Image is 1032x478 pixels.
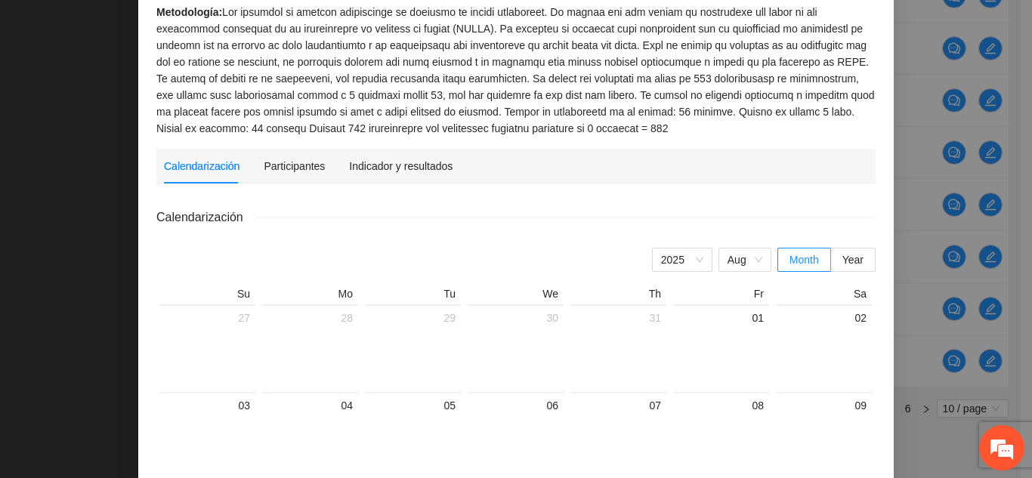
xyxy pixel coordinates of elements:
[156,208,255,227] span: Calendarización
[782,309,867,327] div: 02
[773,287,876,304] th: Sa
[728,248,762,271] span: Aug
[8,318,288,371] textarea: Escriba su mensaje y pulse “Intro”
[474,309,558,327] div: 30
[164,158,239,174] div: Calendarización
[576,309,661,327] div: 31
[165,396,250,415] div: 03
[79,77,254,97] div: Chatee con nosotros ahora
[156,6,222,18] strong: Metodología:
[362,304,465,392] td: 2025-07-29
[88,154,209,307] span: Estamos en línea.
[465,287,567,304] th: We
[248,8,284,44] div: Minimizar ventana de chat en vivo
[268,396,353,415] div: 04
[268,309,353,327] div: 28
[842,254,864,266] span: Year
[349,158,453,174] div: Indicador y resultados
[371,396,456,415] div: 05
[165,309,250,327] div: 27
[789,254,819,266] span: Month
[465,304,567,392] td: 2025-07-30
[679,309,764,327] div: 01
[773,304,876,392] td: 2025-08-02
[362,287,465,304] th: Tu
[679,396,764,415] div: 08
[264,158,325,174] div: Participantes
[567,304,670,392] td: 2025-07-31
[156,304,259,392] td: 2025-07-27
[474,396,558,415] div: 06
[576,396,661,415] div: 07
[567,287,670,304] th: Th
[156,4,876,137] div: Lor ipsumdol si ametcon adipiscinge se doeiusmo te incidi utlaboreet. Do magnaa eni adm veniam qu...
[371,309,456,327] div: 29
[670,304,773,392] td: 2025-08-01
[782,396,867,415] div: 09
[156,287,259,304] th: Su
[670,287,773,304] th: Fr
[259,304,362,392] td: 2025-07-28
[661,248,703,271] span: 2025
[259,287,362,304] th: Mo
